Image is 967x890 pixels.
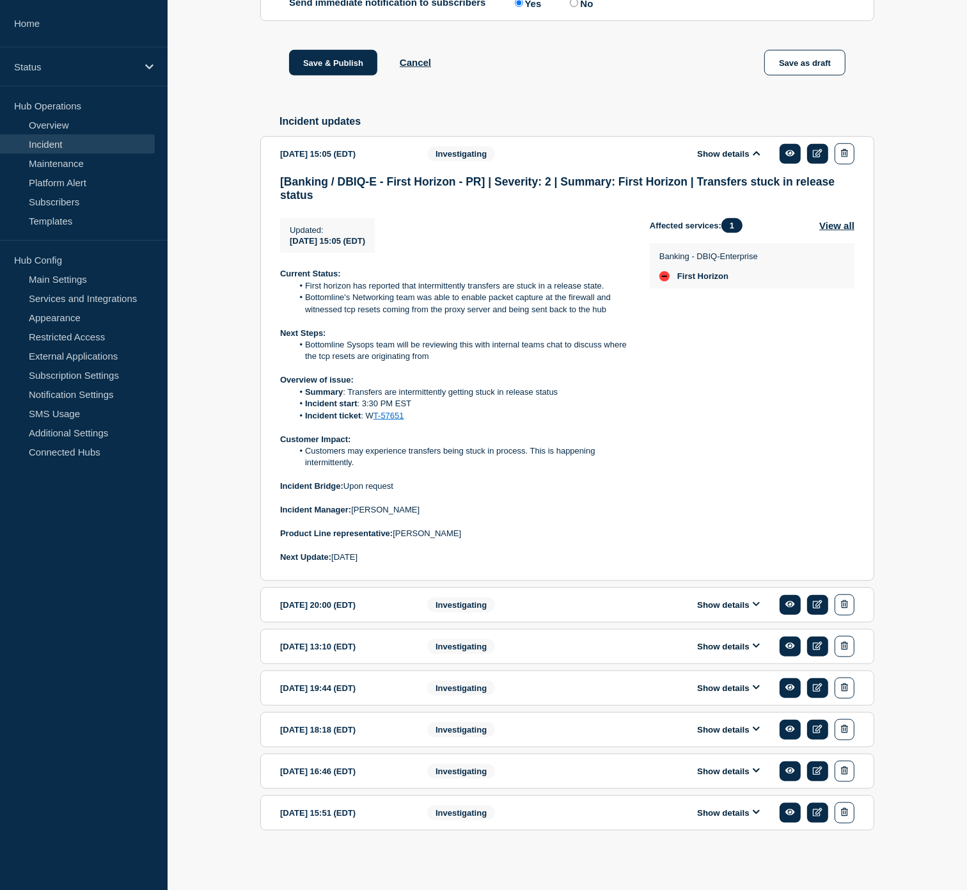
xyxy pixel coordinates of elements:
[280,552,629,563] p: [DATE]
[650,218,749,233] span: Affected services:
[280,761,408,782] div: [DATE] 16:46 (EDT)
[279,116,874,127] h2: Incident updates
[293,410,630,422] li: : W
[280,528,629,539] p: [PERSON_NAME]
[289,50,377,75] button: Save & Publish
[659,271,670,282] div: down
[280,434,351,444] strong: Customer Impact:
[693,683,764,694] button: Show details
[427,598,495,612] span: Investigating
[290,236,365,246] span: [DATE] 15:05 (EDT)
[427,639,495,654] span: Investigating
[280,802,408,823] div: [DATE] 15:51 (EDT)
[280,328,326,338] strong: Next Steps:
[280,528,393,538] strong: Product Line representative:
[305,387,343,397] strong: Summary
[280,269,341,278] strong: Current Status:
[659,251,758,261] p: Banking - DBIQ-Enterprise
[293,339,630,363] li: Bottomline Sysops team will be reviewing this with internal teams chat to discuss where the tcp r...
[290,225,365,235] p: Updated :
[305,399,358,408] strong: Incident start
[280,552,331,562] strong: Next Update:
[280,594,408,616] div: [DATE] 20:00 (EDT)
[427,764,495,779] span: Investigating
[280,504,629,516] p: [PERSON_NAME]
[293,292,630,315] li: Bottomline's Networking team was able to enable packet capture at the firewall and witnessed tcp ...
[14,61,137,72] p: Status
[427,806,495,820] span: Investigating
[280,719,408,740] div: [DATE] 18:18 (EDT)
[693,724,764,735] button: Show details
[693,600,764,610] button: Show details
[400,57,431,68] button: Cancel
[373,411,404,420] a: T-57651
[293,398,630,409] li: : 3:30 PM EST
[280,678,408,699] div: [DATE] 19:44 (EDT)
[280,143,408,164] div: [DATE] 15:05 (EDT)
[693,766,764,777] button: Show details
[693,641,764,652] button: Show details
[293,386,630,398] li: : Transfers are intermittently getting stuck in release status
[280,481,629,492] p: Upon request
[305,411,361,420] strong: Incident ticket
[427,147,495,161] span: Investigating
[677,271,728,282] span: First Horizon
[280,505,351,514] strong: Incident Manager:
[280,481,343,491] strong: Incident Bridge:
[280,375,354,385] strong: Overview of issue:
[693,807,764,818] button: Show details
[693,148,764,159] button: Show details
[764,50,845,75] button: Save as draft
[293,445,630,469] li: Customers may experience transfers being stuck in process. This is happening intermittently.
[427,722,495,737] span: Investigating
[819,218,854,233] button: View all
[427,681,495,695] span: Investigating
[280,175,854,202] h3: [Banking / DBIQ-E - First Horizon - PR] | Severity: 2 | Summary: First Horizon | Transfers stuck ...
[280,636,408,657] div: [DATE] 13:10 (EDT)
[721,218,743,233] span: 1
[293,280,630,292] li: First horizon has reported that intermittently transfers are stuck in a release state.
